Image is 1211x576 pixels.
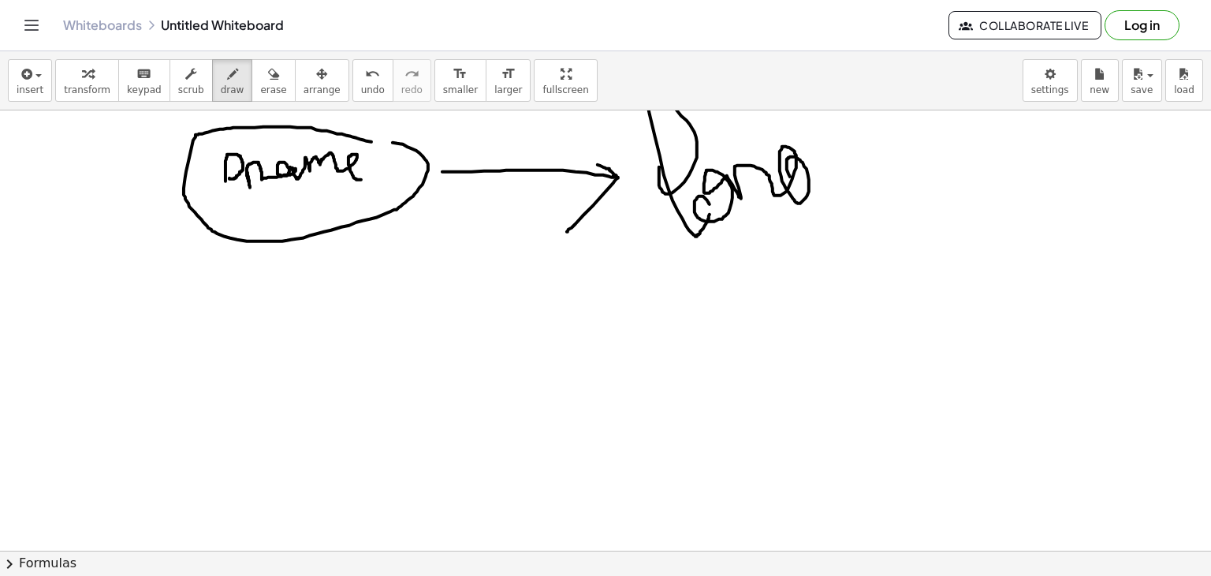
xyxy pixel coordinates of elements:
[8,59,52,102] button: insert
[486,59,531,102] button: format_sizelarger
[1174,84,1194,95] span: load
[221,84,244,95] span: draw
[1105,10,1179,40] button: Log in
[534,59,597,102] button: fullscreen
[136,65,151,84] i: keyboard
[1081,59,1119,102] button: new
[542,84,588,95] span: fullscreen
[1131,84,1153,95] span: save
[17,84,43,95] span: insert
[63,17,142,33] a: Whiteboards
[304,84,341,95] span: arrange
[352,59,393,102] button: undoundo
[401,84,423,95] span: redo
[494,84,522,95] span: larger
[170,59,213,102] button: scrub
[365,65,380,84] i: undo
[1165,59,1203,102] button: load
[948,11,1101,39] button: Collaborate Live
[1090,84,1109,95] span: new
[55,59,119,102] button: transform
[260,84,286,95] span: erase
[252,59,295,102] button: erase
[434,59,486,102] button: format_sizesmaller
[1031,84,1069,95] span: settings
[361,84,385,95] span: undo
[212,59,253,102] button: draw
[962,18,1088,32] span: Collaborate Live
[178,84,204,95] span: scrub
[19,13,44,38] button: Toggle navigation
[453,65,468,84] i: format_size
[501,65,516,84] i: format_size
[118,59,170,102] button: keyboardkeypad
[1122,59,1162,102] button: save
[64,84,110,95] span: transform
[127,84,162,95] span: keypad
[295,59,349,102] button: arrange
[443,84,478,95] span: smaller
[1023,59,1078,102] button: settings
[404,65,419,84] i: redo
[393,59,431,102] button: redoredo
